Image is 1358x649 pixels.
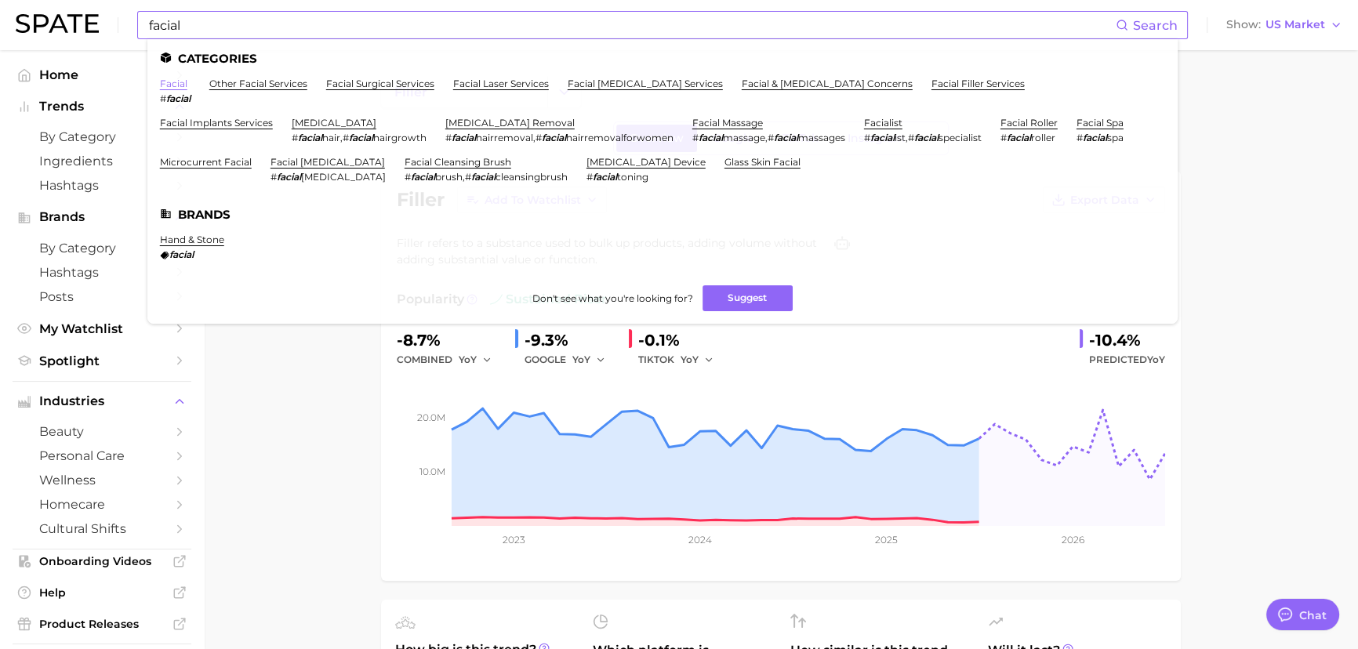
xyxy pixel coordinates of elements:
[908,132,914,143] span: #
[895,132,906,143] span: ist
[703,285,793,311] button: Suggest
[166,92,191,104] em: facial
[1107,132,1124,143] span: spa
[13,125,191,149] a: by Category
[13,549,191,573] a: Onboarding Videos
[1226,20,1261,29] span: Show
[39,241,165,256] span: by Category
[292,132,298,143] span: #
[681,353,699,366] span: YoY
[723,132,765,143] span: massage
[39,497,165,512] span: homecare
[277,171,301,183] em: facial
[13,236,191,260] a: by Category
[349,132,373,143] em: facial
[586,171,593,183] span: #
[13,285,191,309] a: Posts
[39,521,165,536] span: cultural shifts
[39,617,165,631] span: Product Releases
[1147,354,1165,365] span: YoY
[13,419,191,444] a: beauty
[160,52,1165,65] li: Categories
[271,156,385,168] a: facial [MEDICAL_DATA]
[471,171,496,183] em: facial
[397,350,503,369] div: combined
[13,390,191,413] button: Industries
[638,328,724,353] div: -0.1%
[568,78,723,89] a: facial [MEDICAL_DATA] services
[16,14,99,33] img: SPATE
[496,171,568,183] span: cleansingbrush
[572,350,606,369] button: YoY
[13,349,191,373] a: Spotlight
[271,171,277,183] span: #
[322,132,340,143] span: hair
[445,132,452,143] span: #
[1062,534,1084,546] tspan: 2026
[160,208,1165,221] li: Brands
[1089,328,1165,353] div: -10.4%
[13,468,191,492] a: wellness
[939,132,982,143] span: specialist
[39,210,165,224] span: Brands
[435,171,463,183] span: brush
[864,117,902,129] a: facialist
[301,171,386,183] span: [MEDICAL_DATA]
[1133,18,1178,33] span: Search
[397,328,503,353] div: -8.7%
[13,173,191,198] a: Hashtags
[593,171,617,183] em: facial
[1083,132,1107,143] em: facial
[1265,20,1325,29] span: US Market
[13,517,191,541] a: cultural shifts
[864,132,982,143] div: ,
[586,156,706,168] a: [MEDICAL_DATA] device
[160,117,273,129] a: facial implants services
[13,149,191,173] a: Ingredients
[870,132,895,143] em: facial
[39,586,165,600] span: Help
[169,248,194,260] em: facial
[572,353,590,366] span: YoY
[1222,15,1346,35] button: ShowUS Market
[914,132,939,143] em: facial
[742,78,913,89] a: facial & [MEDICAL_DATA] concerns
[13,612,191,636] a: Product Releases
[160,78,187,89] a: facial
[1089,350,1165,369] span: Predicted
[160,156,252,168] a: microcurrent facial
[13,317,191,341] a: My Watchlist
[343,132,349,143] span: #
[445,117,575,129] a: [MEDICAL_DATA] removal
[1007,132,1031,143] em: facial
[39,554,165,568] span: Onboarding Videos
[160,234,224,245] a: hand & stone
[13,95,191,118] button: Trends
[39,154,165,169] span: Ingredients
[39,178,165,193] span: Hashtags
[13,492,191,517] a: homecare
[405,171,411,183] span: #
[532,292,693,304] span: Don't see what you're looking for?
[768,132,774,143] span: #
[453,78,549,89] a: facial laser services
[638,350,724,369] div: TIKTOK
[209,78,307,89] a: other facial services
[459,350,492,369] button: YoY
[39,354,165,368] span: Spotlight
[405,171,568,183] div: ,
[405,156,511,168] a: facial cleansing brush
[326,78,434,89] a: facial surgical services
[298,132,322,143] em: facial
[13,581,191,604] a: Help
[875,534,898,546] tspan: 2025
[39,321,165,336] span: My Watchlist
[39,473,165,488] span: wellness
[798,132,845,143] span: massages
[39,289,165,304] span: Posts
[411,171,435,183] em: facial
[542,132,566,143] em: facial
[13,63,191,87] a: Home
[160,92,166,104] span: #
[292,117,376,129] a: [MEDICAL_DATA]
